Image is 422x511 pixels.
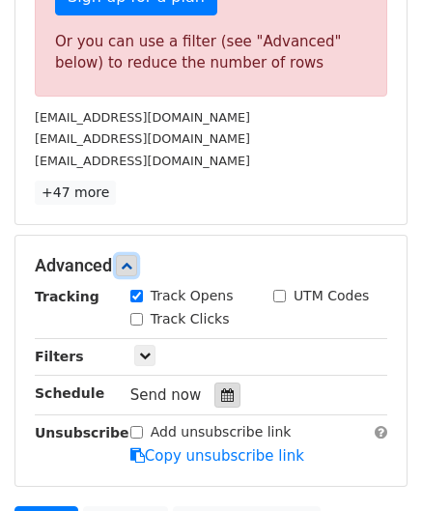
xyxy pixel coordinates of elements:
[35,289,99,304] strong: Tracking
[35,349,84,364] strong: Filters
[294,286,369,306] label: UTM Codes
[325,418,422,511] iframe: Chat Widget
[35,154,250,168] small: [EMAIL_ADDRESS][DOMAIN_NAME]
[35,131,250,146] small: [EMAIL_ADDRESS][DOMAIN_NAME]
[55,31,367,74] div: Or you can use a filter (see "Advanced" below) to reduce the number of rows
[35,425,129,440] strong: Unsubscribe
[130,386,202,404] span: Send now
[130,447,304,465] a: Copy unsubscribe link
[35,255,387,276] h5: Advanced
[151,422,292,442] label: Add unsubscribe link
[151,286,234,306] label: Track Opens
[151,309,230,329] label: Track Clicks
[35,385,104,401] strong: Schedule
[35,110,250,125] small: [EMAIL_ADDRESS][DOMAIN_NAME]
[35,181,116,205] a: +47 more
